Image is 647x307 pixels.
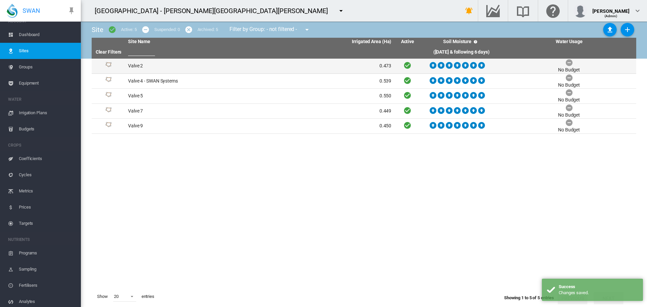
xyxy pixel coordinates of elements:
th: Active [394,38,421,46]
img: SWAN-Landscape-Logo-Colour-drop.png [7,4,18,18]
md-icon: icon-menu-down [337,7,345,15]
span: Irrigation Plans [19,105,75,121]
img: 1.svg [104,92,113,100]
img: 1.svg [104,77,113,85]
th: Water Usage [502,38,636,46]
div: Site Id: 31556 [94,77,123,85]
span: Showing 1 to 5 of 5 entries [504,295,554,300]
div: Suspended: 0 [154,27,180,33]
tr: Site Id: 31562 Valve 9 0.450 No Budget [92,119,636,134]
div: Archived: 5 [197,27,218,33]
span: NUTRIENTS [8,234,75,245]
span: Targets [19,215,75,232]
div: Site Id: 31562 [94,122,123,130]
md-icon: icon-cancel [185,26,193,34]
tr: Site Id: 31558 Valve 5 0.550 No Budget [92,89,636,104]
md-icon: icon-pin [67,7,75,15]
span: Fertilisers [19,277,75,294]
span: Groups [19,59,75,75]
span: Budgets [19,121,75,137]
md-icon: icon-help-circle [471,38,480,46]
span: SWAN [23,6,40,15]
md-icon: icon-upload [606,26,614,34]
tr: Site Id: 31554 Valve 2 0.473 No Budget [92,59,636,74]
td: 0.450 [260,119,394,133]
button: icon-menu-down [300,23,314,36]
span: Cycles [19,167,75,183]
a: Clear Filters [96,49,122,55]
span: Dashboard [19,27,75,43]
th: Soil Moisture [421,38,502,46]
span: Coefficients [19,151,75,167]
md-icon: icon-menu-down [303,26,311,34]
button: icon-menu-down [334,4,348,18]
td: Valve 9 [125,119,260,133]
md-icon: Search the knowledge base [515,7,531,15]
div: No Budget [558,67,580,73]
div: 20 [114,294,119,299]
div: Site Id: 31558 [94,92,123,100]
md-icon: icon-checkbox-marked-circle [108,26,116,34]
th: ([DATE] & following 6 days) [421,46,502,59]
md-icon: icon-chevron-down [634,7,642,15]
td: Valve 4 - SWAN Systems [125,74,260,89]
tr: Site Id: 31556 Valve 4 - SWAN Systems 0.539 No Budget [92,74,636,89]
span: entries [139,291,157,302]
img: 1.svg [104,62,113,70]
button: Add New Site, define start date [621,23,634,36]
img: 1.svg [104,107,113,115]
div: Site Id: 31554 [94,62,123,70]
div: No Budget [558,82,580,89]
md-icon: icon-plus [623,26,631,34]
div: [PERSON_NAME] [592,5,629,12]
td: 0.449 [260,104,394,119]
div: [GEOGRAPHIC_DATA] - [PERSON_NAME][GEOGRAPHIC_DATA][PERSON_NAME] [95,6,334,16]
span: Sampling [19,261,75,277]
td: 0.539 [260,74,394,89]
span: (Admin) [605,14,618,18]
div: No Budget [558,112,580,119]
span: WATER [8,94,75,105]
img: 1.svg [104,122,113,130]
span: Sites [19,43,75,59]
button: Sites Bulk Import [603,23,617,36]
td: Valve 2 [125,59,260,73]
div: Success [559,284,638,290]
td: Valve 5 [125,89,260,103]
span: Equipment [19,75,75,91]
td: Valve 7 [125,104,260,119]
div: Filter by Group: - not filtered - [224,23,316,36]
md-icon: icon-bell-ring [465,7,473,15]
md-icon: Go to the Data Hub [485,7,501,15]
md-icon: icon-minus-circle [142,26,150,34]
td: 0.550 [260,89,394,103]
img: profile.jpg [574,4,587,18]
div: Site Id: 31560 [94,107,123,115]
td: 0.473 [260,59,394,73]
tr: Site Id: 31560 Valve 7 0.449 No Budget [92,104,636,119]
span: Metrics [19,183,75,199]
span: Programs [19,245,75,261]
div: No Budget [558,127,580,133]
span: Show [94,291,111,302]
span: Prices [19,199,75,215]
div: Success Changes saved. [542,279,643,301]
span: CROPS [8,140,75,151]
button: icon-bell-ring [462,4,476,18]
div: Changes saved. [559,290,638,296]
md-icon: Click here for help [545,7,561,15]
span: Site [92,26,103,34]
div: Active: 5 [121,27,137,33]
th: Site Name [125,38,260,46]
th: Irrigated Area (Ha) [260,38,394,46]
div: No Budget [558,97,580,103]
